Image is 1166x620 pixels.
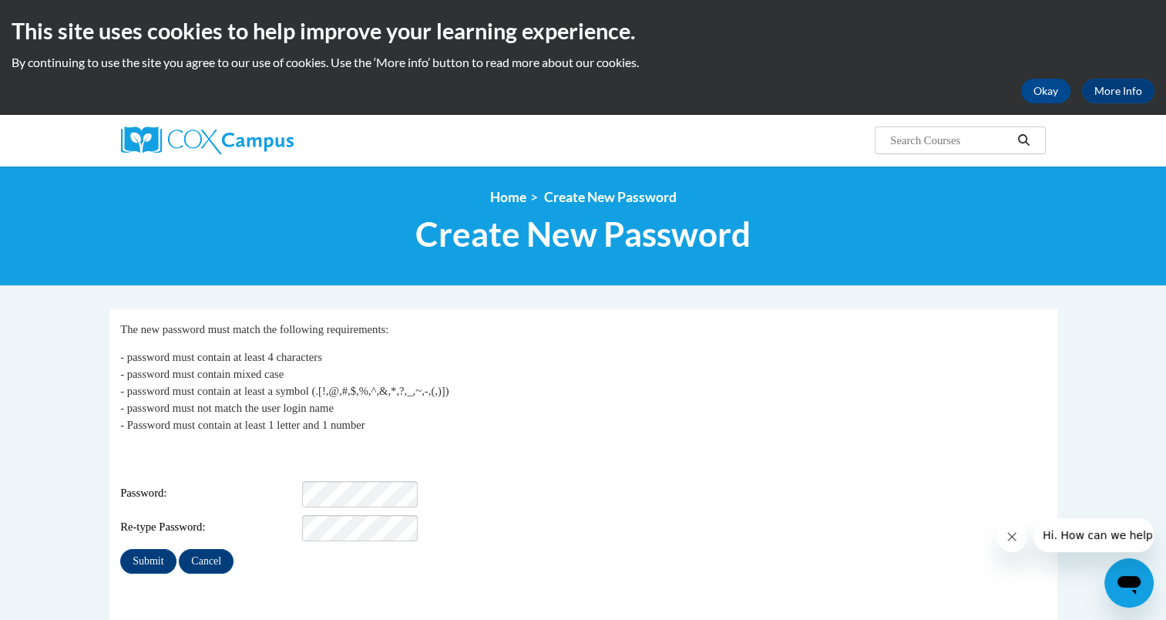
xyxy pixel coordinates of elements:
[1104,558,1154,608] iframe: Button to launch messaging window
[544,189,677,205] span: Create New Password
[996,521,1027,552] iframe: Close message
[889,131,1012,150] input: Search Courses
[120,485,299,502] span: Password:
[120,519,299,536] span: Re-type Password:
[1082,79,1154,103] a: More Info
[9,11,125,23] span: Hi. How can we help?
[1021,79,1070,103] button: Okay
[120,351,449,431] span: - password must contain at least 4 characters - password must contain mixed case - password must ...
[120,323,388,335] span: The new password must match the following requirements:
[490,189,526,205] a: Home
[120,549,176,574] input: Submit
[179,549,234,574] input: Cancel
[1012,131,1035,150] button: Search
[415,214,751,254] span: Create New Password
[121,126,414,154] a: Cox Campus
[121,126,294,154] img: Cox Campus
[12,15,1154,46] h2: This site uses cookies to help improve your learning experience.
[1033,518,1154,552] iframe: Message from company
[12,54,1154,71] p: By continuing to use the site you agree to our use of cookies. Use the ‘More info’ button to read...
